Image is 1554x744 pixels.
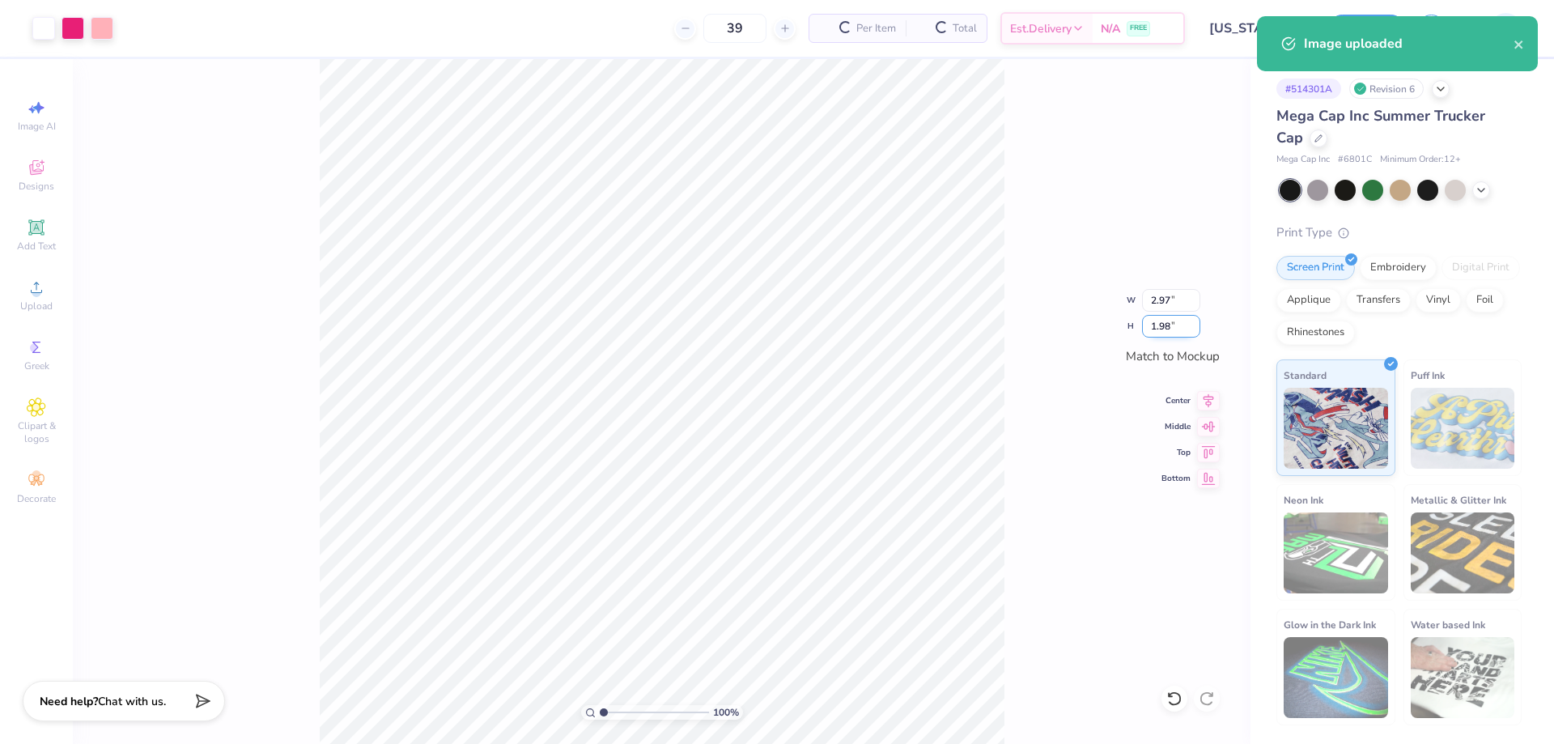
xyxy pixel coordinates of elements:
div: # 514301A [1276,79,1341,99]
span: Upload [20,300,53,312]
span: Minimum Order: 12 + [1380,153,1461,167]
img: Neon Ink [1284,512,1388,593]
span: Puff Ink [1411,367,1445,384]
span: 100 % [713,705,739,720]
span: Designs [19,180,54,193]
span: Middle [1161,421,1191,432]
button: close [1514,34,1525,53]
span: Greek [24,359,49,372]
span: Top [1161,447,1191,458]
span: Mega Cap Inc Summer Trucker Cap [1276,106,1485,147]
div: Embroidery [1360,256,1437,280]
div: Transfers [1346,288,1411,312]
span: Standard [1284,367,1327,384]
span: Bottom [1161,473,1191,484]
input: – – [703,14,766,43]
span: Glow in the Dark Ink [1284,616,1376,633]
img: Water based Ink [1411,637,1515,718]
span: Est. Delivery [1010,20,1072,37]
div: Revision 6 [1349,79,1424,99]
span: Chat with us. [98,694,166,709]
span: Mega Cap Inc [1276,153,1330,167]
div: Vinyl [1416,288,1461,312]
span: Neon Ink [1284,491,1323,508]
span: N/A [1101,20,1120,37]
div: Print Type [1276,223,1522,242]
span: Per Item [856,20,896,37]
span: FREE [1130,23,1147,34]
img: Puff Ink [1411,388,1515,469]
div: Applique [1276,288,1341,312]
div: Rhinestones [1276,321,1355,345]
span: Water based Ink [1411,616,1485,633]
span: Metallic & Glitter Ink [1411,491,1506,508]
img: Metallic & Glitter Ink [1411,512,1515,593]
input: Untitled Design [1197,12,1316,45]
img: Standard [1284,388,1388,469]
div: Image uploaded [1304,34,1514,53]
span: Add Text [17,240,56,253]
span: Clipart & logos [8,419,65,445]
img: Glow in the Dark Ink [1284,637,1388,718]
span: Center [1161,395,1191,406]
span: Decorate [17,492,56,505]
span: Image AI [18,120,56,133]
div: Digital Print [1441,256,1520,280]
span: # 6801C [1338,153,1372,167]
strong: Need help? [40,694,98,709]
div: Screen Print [1276,256,1355,280]
span: Total [953,20,977,37]
div: Foil [1466,288,1504,312]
